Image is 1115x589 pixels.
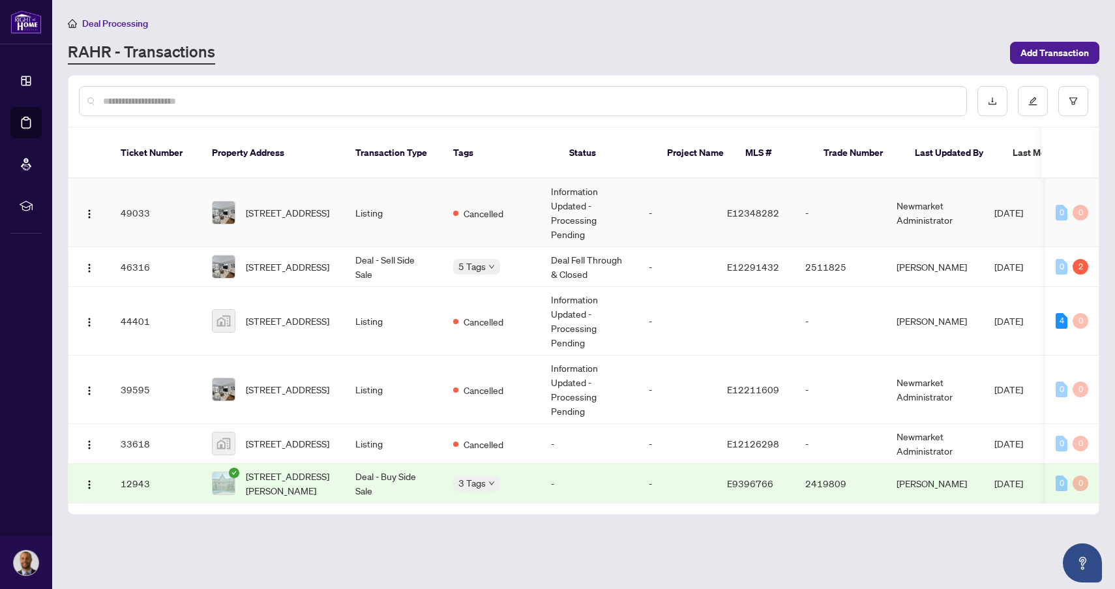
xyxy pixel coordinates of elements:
div: 0 [1056,436,1067,451]
img: Logo [84,440,95,450]
img: thumbnail-img [213,256,235,278]
td: Information Updated - Processing Pending [541,287,638,355]
span: down [488,264,495,270]
span: [STREET_ADDRESS][PERSON_NAME] [246,469,334,498]
td: 39595 [110,355,201,424]
td: 46316 [110,247,201,287]
th: Transaction Type [345,128,443,179]
td: Information Updated - Processing Pending [541,355,638,424]
div: 0 [1056,382,1067,397]
span: [DATE] [994,384,1023,395]
td: - [638,424,717,464]
button: Logo [79,310,100,331]
td: - [638,247,717,287]
div: 0 [1073,205,1088,220]
span: 5 Tags [458,259,486,274]
td: 44401 [110,287,201,355]
td: - [795,287,886,355]
td: 49033 [110,179,201,247]
td: Deal Fell Through & Closed [541,247,638,287]
td: - [638,287,717,355]
span: Last Modified Date [1013,145,1092,160]
span: E12291432 [727,261,779,273]
button: download [977,86,1007,116]
img: thumbnail-img [213,432,235,455]
td: - [795,179,886,247]
div: 4 [1056,313,1067,329]
td: Listing [345,424,443,464]
button: Add Transaction [1010,42,1099,64]
span: [DATE] [994,207,1023,219]
td: - [638,464,717,504]
div: 0 [1073,382,1088,397]
span: [STREET_ADDRESS] [246,314,329,328]
span: [STREET_ADDRESS] [246,436,329,451]
td: - [638,179,717,247]
span: [STREET_ADDRESS] [246,382,329,397]
span: E12126298 [727,438,779,449]
img: Logo [84,479,95,490]
td: Deal - Buy Side Sale [345,464,443,504]
button: Open asap [1063,543,1102,582]
span: [DATE] [994,477,1023,489]
th: Property Address [201,128,345,179]
td: Listing [345,355,443,424]
img: Logo [84,209,95,219]
td: Listing [345,179,443,247]
td: - [541,464,638,504]
th: Project Name [657,128,735,179]
th: Tags [443,128,559,179]
span: [DATE] [994,438,1023,449]
span: download [988,97,997,106]
td: 2511825 [795,247,886,287]
span: check-circle [229,468,239,478]
td: 12943 [110,464,201,504]
img: thumbnail-img [213,310,235,332]
td: Newmarket Administrator [886,355,984,424]
img: thumbnail-img [213,202,235,224]
td: [PERSON_NAME] [886,464,984,504]
span: Cancelled [464,383,503,397]
span: filter [1069,97,1078,106]
span: [DATE] [994,261,1023,273]
div: 0 [1073,313,1088,329]
td: Newmarket Administrator [886,424,984,464]
td: 33618 [110,424,201,464]
td: - [541,424,638,464]
img: logo [10,10,42,34]
img: thumbnail-img [213,378,235,400]
span: 3 Tags [458,476,486,491]
td: Information Updated - Processing Pending [541,179,638,247]
span: Add Transaction [1020,42,1089,63]
th: Trade Number [813,128,904,179]
span: down [488,480,495,487]
img: Logo [84,263,95,273]
div: 0 [1056,476,1067,491]
th: MLS # [735,128,813,179]
span: Cancelled [464,314,503,329]
td: - [795,355,886,424]
img: thumbnail-img [213,472,235,494]
td: - [795,424,886,464]
button: Logo [79,473,100,494]
span: Cancelled [464,206,503,220]
img: Profile Icon [14,551,38,575]
button: Logo [79,256,100,277]
th: Ticket Number [110,128,201,179]
span: [STREET_ADDRESS] [246,260,329,274]
img: Logo [84,385,95,396]
span: E9396766 [727,477,773,489]
button: edit [1018,86,1048,116]
div: 0 [1073,436,1088,451]
span: home [68,19,77,28]
span: [DATE] [994,315,1023,327]
button: Logo [79,433,100,454]
span: E12348282 [727,207,779,219]
span: [STREET_ADDRESS] [246,205,329,220]
img: Logo [84,317,95,327]
td: Newmarket Administrator [886,179,984,247]
div: 2 [1073,259,1088,275]
span: E12211609 [727,384,779,395]
div: 0 [1056,259,1067,275]
div: 0 [1073,476,1088,491]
